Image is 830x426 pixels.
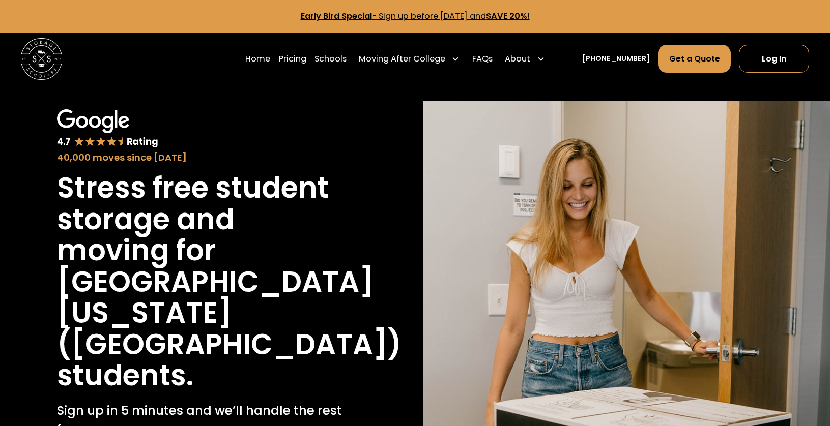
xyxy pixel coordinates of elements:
img: Storage Scholars main logo [21,38,62,79]
div: About [501,44,549,73]
h1: [GEOGRAPHIC_DATA][US_STATE] ([GEOGRAPHIC_DATA]) [57,266,402,360]
a: FAQs [472,44,493,73]
strong: Early Bird Special [301,10,372,22]
div: Moving After College [355,44,464,73]
strong: SAVE 20%! [486,10,530,22]
h1: students. [57,360,193,391]
a: Home [245,44,270,73]
h1: Stress free student storage and moving for [57,172,350,266]
div: Moving After College [359,53,445,65]
a: Log In [739,45,809,73]
div: 40,000 moves since [DATE] [57,150,350,164]
a: Schools [314,44,347,73]
img: Google 4.7 star rating [57,109,158,148]
div: About [505,53,530,65]
a: Pricing [279,44,306,73]
a: Early Bird Special- Sign up before [DATE] andSAVE 20%! [301,10,530,22]
a: [PHONE_NUMBER] [582,53,650,64]
a: Get a Quote [658,45,731,73]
